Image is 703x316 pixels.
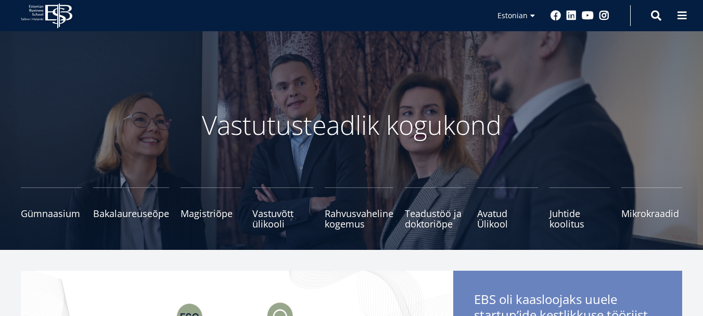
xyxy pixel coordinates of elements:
a: Instagram [599,10,609,21]
span: Magistriõpe [181,208,241,219]
a: Juhtide koolitus [549,187,610,229]
span: Juhtide koolitus [549,208,610,229]
a: Mikrokraadid [621,187,682,229]
a: Youtube [582,10,594,21]
a: Gümnaasium [21,187,82,229]
span: Vastuvõtt ülikooli [252,208,313,229]
span: Mikrokraadid [621,208,682,219]
a: Avatud Ülikool [477,187,538,229]
span: Bakalaureuseõpe [93,208,169,219]
a: Bakalaureuseõpe [93,187,169,229]
a: Magistriõpe [181,187,241,229]
span: Teadustöö ja doktoriõpe [405,208,466,229]
span: Gümnaasium [21,208,82,219]
span: Rahvusvaheline kogemus [325,208,393,229]
span: Avatud Ülikool [477,208,538,229]
a: Rahvusvaheline kogemus [325,187,393,229]
a: Vastuvõtt ülikooli [252,187,313,229]
a: Teadustöö ja doktoriõpe [405,187,466,229]
a: Linkedin [566,10,577,21]
a: Facebook [551,10,561,21]
p: Vastutusteadlik kogukond [76,109,628,141]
